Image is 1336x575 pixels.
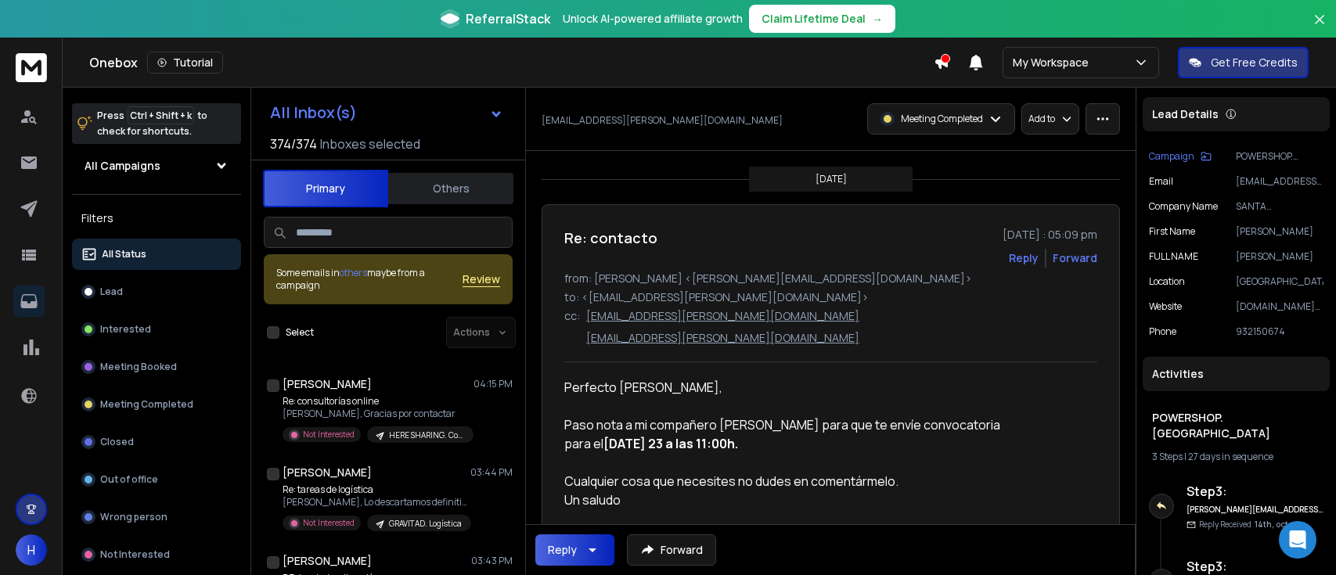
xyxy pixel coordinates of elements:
button: Reply [1009,250,1039,266]
p: [EMAIL_ADDRESS][PERSON_NAME][DOMAIN_NAME] [586,330,859,346]
p: from: [PERSON_NAME] <[PERSON_NAME][EMAIL_ADDRESS][DOMAIN_NAME]> [564,271,1097,286]
p: Company Name [1149,200,1218,213]
div: Un saludo [564,491,1021,509]
div: Some emails in maybe from a campaign [276,267,463,292]
p: [DATE] [816,173,847,185]
p: [DATE] : 05:09 pm [1003,227,1097,243]
p: Re: tareas de logística [283,483,470,496]
label: Select [286,326,314,339]
span: ReferralStack [466,9,550,28]
p: Reply Received [1199,519,1288,530]
button: Interested [72,314,241,345]
span: 27 days in sequence [1188,450,1273,463]
p: 932150674 [1236,325,1323,338]
h1: All Inbox(s) [270,105,357,120]
div: Paso nota a mi compañero [PERSON_NAME] para que te envíe convocatoria para el [564,415,1021,453]
span: 14th, oct [1255,519,1288,530]
p: Lead Details [1152,106,1219,122]
p: Add to [1028,113,1055,125]
span: others [340,266,367,279]
div: Activities [1143,357,1330,391]
h1: POWERSHOP. [GEOGRAPHIC_DATA] [1152,410,1320,441]
p: GRAVITAD. Logística [389,518,462,530]
span: Review [463,271,500,287]
button: Get Free Credits [1178,47,1309,78]
p: All Status [102,248,146,261]
div: Perfecto [PERSON_NAME], [564,378,1021,397]
h1: [PERSON_NAME] [283,553,372,569]
button: Primary [263,170,388,207]
h3: Inboxes selected [320,135,420,153]
p: Interested [100,323,151,336]
span: Ctrl + Shift + k [128,106,194,124]
strong: [DATE] 23 a las 11:00h. [603,435,738,452]
div: Onebox [89,52,934,74]
button: H [16,534,47,566]
p: Wrong person [100,511,167,523]
p: website [1149,300,1182,313]
p: [GEOGRAPHIC_DATA] [1236,275,1323,288]
p: First Name [1149,225,1195,238]
h1: [PERSON_NAME] [283,376,372,392]
div: Cualquier cosa que necesites no dudes en comentármelo. [564,472,1021,491]
span: 3 Steps [1152,450,1183,463]
p: Get Free Credits [1211,55,1298,70]
p: SANTA [PERSON_NAME] [1236,200,1323,213]
p: Re: consultorías online [283,395,470,408]
p: [EMAIL_ADDRESS][PERSON_NAME][DOMAIN_NAME] [586,308,859,324]
p: [PERSON_NAME], Lo descartamos definitivamente. [283,496,470,509]
p: Phone [1149,325,1176,338]
div: Open Intercom Messenger [1279,521,1316,559]
button: Out of office [72,464,241,495]
p: Meeting Completed [901,113,983,125]
span: → [872,11,883,27]
p: cc: [564,308,580,346]
p: POWERSHOP. [GEOGRAPHIC_DATA] [1236,150,1323,163]
p: [PERSON_NAME] [1236,250,1323,263]
p: Closed [100,436,134,448]
p: FULL NAME [1149,250,1198,263]
button: Others [388,171,513,206]
button: Close banner [1309,9,1330,47]
button: Lead [72,276,241,307]
button: Reply [535,534,614,566]
p: Meeting Booked [100,361,177,373]
button: Meeting Completed [72,389,241,420]
p: Not Interested [100,548,170,561]
button: All Status [72,239,241,270]
p: 03:44 PM [470,466,513,479]
h1: [PERSON_NAME] [283,465,372,480]
span: 374 / 374 [270,135,317,153]
p: Unlock AI-powered affiliate growth [563,11,743,27]
h6: [PERSON_NAME][EMAIL_ADDRESS][DOMAIN_NAME] [1187,504,1323,516]
h6: Step 3 : [1187,482,1323,501]
p: [DOMAIN_NAME][PERSON_NAME] [1236,300,1323,313]
button: All Campaigns [72,150,241,181]
button: Wrong person [72,501,241,533]
p: Not Interested [303,517,355,529]
button: Closed [72,426,241,458]
button: Meeting Booked [72,351,241,383]
button: Forward [627,534,716,566]
div: Reply [548,542,577,558]
p: [PERSON_NAME] [1236,225,1323,238]
p: Campaign [1149,150,1194,163]
p: 04:15 PM [474,378,513,390]
p: location [1149,275,1185,288]
p: Lead [100,286,123,298]
p: [EMAIL_ADDRESS][PERSON_NAME][DOMAIN_NAME] [1236,175,1323,188]
h3: Filters [72,207,241,229]
p: 03:43 PM [471,555,513,567]
button: All Inbox(s) [257,97,516,128]
p: Not Interested [303,429,355,440]
p: Email [1149,175,1173,188]
button: Not Interested [72,539,241,570]
p: Out of office [100,473,158,486]
button: Tutorial [147,52,223,74]
div: | [1152,451,1320,463]
h1: Re: contacto [564,227,657,249]
button: Campaign [1149,150,1212,163]
p: HERE SHARING. Consultoría [389,429,464,441]
h1: All Campaigns [85,158,160,174]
